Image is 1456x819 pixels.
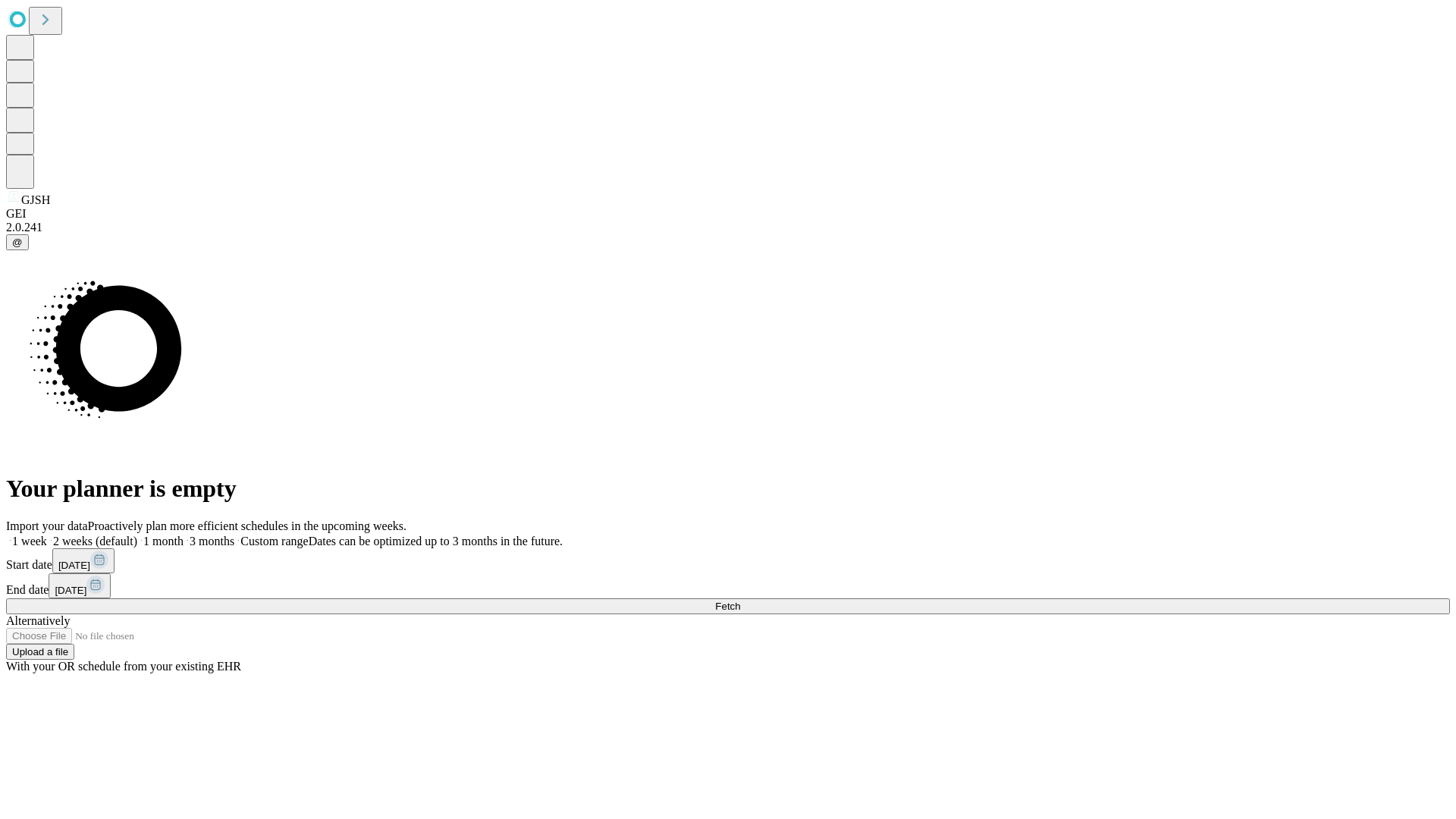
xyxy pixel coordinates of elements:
span: With your OR schedule from your existing EHR [6,660,241,673]
span: Alternatively [6,614,70,627]
div: 2.0.241 [6,221,1450,234]
span: [DATE] [58,560,90,571]
span: 2 weeks (default) [53,535,137,548]
button: @ [6,234,29,250]
div: End date [6,573,1450,598]
span: Fetch [715,601,740,612]
span: Proactively plan more efficient schedules in the upcoming weeks. [88,519,406,532]
span: Dates can be optimized up to 3 months in the future. [309,535,563,548]
button: Upload a file [6,644,74,660]
button: Fetch [6,598,1450,614]
span: 1 week [12,535,47,548]
span: 1 month [143,535,184,548]
span: [DATE] [55,585,86,596]
span: 3 months [190,535,234,548]
button: [DATE] [52,548,115,573]
div: Start date [6,548,1450,573]
h1: Your planner is empty [6,475,1450,503]
button: [DATE] [49,573,111,598]
span: GJSH [21,193,50,206]
span: Custom range [240,535,308,548]
span: Import your data [6,519,88,532]
span: @ [12,237,23,248]
div: GEI [6,207,1450,221]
